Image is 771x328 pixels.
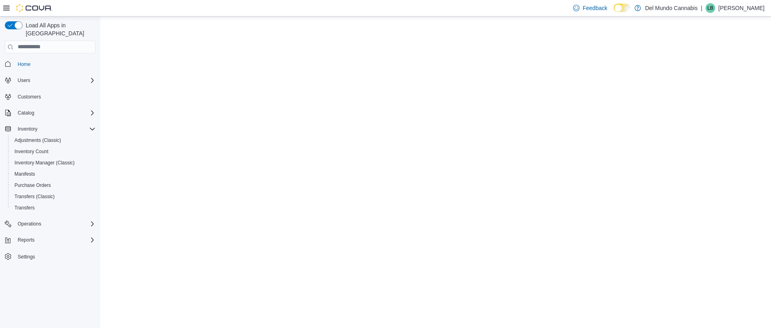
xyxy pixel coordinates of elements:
button: Operations [14,219,45,229]
a: Home [14,59,34,69]
button: Users [14,76,33,85]
span: Inventory Manager (Classic) [11,158,96,168]
span: Customers [18,94,41,100]
a: Purchase Orders [11,180,54,190]
p: [PERSON_NAME] [718,3,765,13]
span: Inventory [18,126,37,132]
button: Operations [2,218,99,230]
a: Customers [14,92,44,102]
span: Manifests [11,169,96,179]
span: Adjustments (Classic) [11,135,96,145]
span: Reports [18,237,35,243]
button: Reports [2,234,99,246]
span: Settings [14,251,96,261]
a: Settings [14,252,38,262]
span: Customers [14,92,96,102]
span: Operations [18,221,41,227]
button: Inventory Count [8,146,99,157]
span: Users [14,76,96,85]
span: Inventory Count [14,148,49,155]
a: Adjustments (Classic) [11,135,64,145]
span: LB [708,3,714,13]
button: Transfers (Classic) [8,191,99,202]
span: Reports [14,235,96,245]
button: Inventory Manager (Classic) [8,157,99,168]
span: Operations [14,219,96,229]
span: Inventory Manager (Classic) [14,160,75,166]
nav: Complex example [5,55,96,283]
span: Home [18,61,31,68]
a: Transfers (Classic) [11,192,58,201]
span: Feedback [583,4,607,12]
button: Transfers [8,202,99,213]
button: Users [2,75,99,86]
span: Transfers [14,205,35,211]
span: Catalog [18,110,34,116]
span: Manifests [14,171,35,177]
span: Inventory Count [11,147,96,156]
span: Transfers (Classic) [11,192,96,201]
span: Catalog [14,108,96,118]
button: Catalog [14,108,37,118]
button: Settings [2,250,99,262]
button: Inventory [2,123,99,135]
span: Home [14,59,96,69]
button: Reports [14,235,38,245]
input: Dark Mode [614,4,630,12]
button: Inventory [14,124,41,134]
button: Home [2,58,99,70]
a: Inventory Manager (Classic) [11,158,78,168]
span: Purchase Orders [14,182,51,189]
span: Transfers [11,203,96,213]
span: Inventory [14,124,96,134]
a: Transfers [11,203,38,213]
span: Transfers (Classic) [14,193,55,200]
p: Del Mundo Cannabis [645,3,698,13]
span: Load All Apps in [GEOGRAPHIC_DATA] [22,21,96,37]
p: | [701,3,702,13]
button: Customers [2,91,99,102]
span: Adjustments (Classic) [14,137,61,143]
a: Manifests [11,169,38,179]
span: Purchase Orders [11,180,96,190]
button: Catalog [2,107,99,119]
img: Cova [16,4,52,12]
span: Users [18,77,30,84]
div: Luis Baez [706,3,715,13]
button: Adjustments (Classic) [8,135,99,146]
span: Settings [18,254,35,260]
button: Purchase Orders [8,180,99,191]
button: Manifests [8,168,99,180]
a: Inventory Count [11,147,52,156]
